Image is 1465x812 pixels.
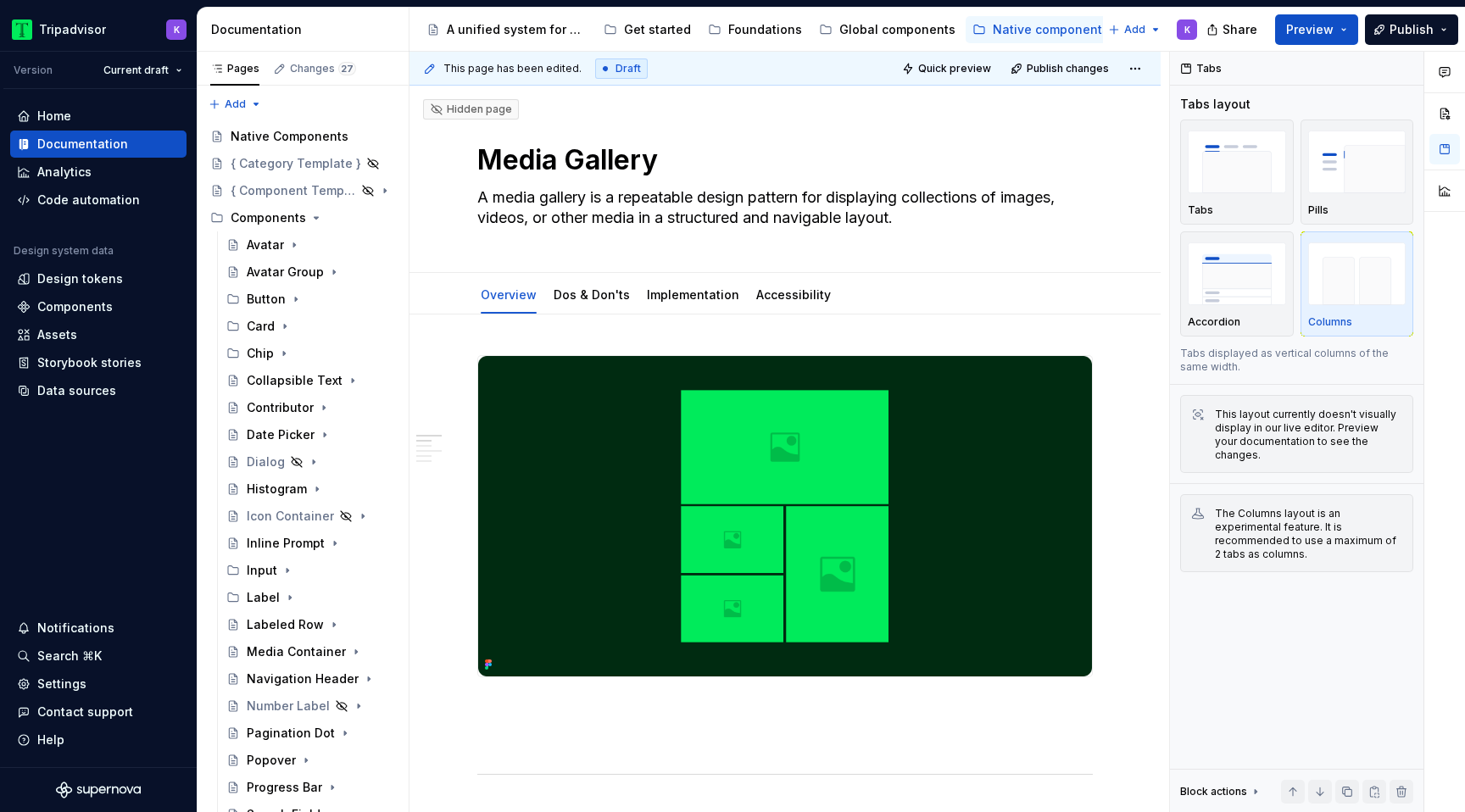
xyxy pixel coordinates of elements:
[338,62,356,75] span: 27
[918,62,991,75] span: Quick preview
[701,16,809,43] a: Foundations
[220,503,402,530] a: Icon Container
[56,781,141,798] a: Supernova Logo
[10,293,187,320] a: Components
[420,13,1100,47] div: Page tree
[597,16,698,43] a: Get started
[812,16,962,43] a: Global components
[203,177,402,204] a: { Component Template }
[443,62,582,75] span: This page has been edited.
[420,16,593,43] a: A unified system for every journey.
[10,265,187,292] a: Design tokens
[247,318,275,335] div: Card
[247,535,325,552] div: Inline Prompt
[220,557,402,584] div: Input
[10,377,187,404] a: Data sources
[247,779,322,796] div: Progress Bar
[231,209,306,226] div: Components
[37,354,142,371] div: Storybook stories
[103,64,169,77] span: Current draft
[1027,62,1109,75] span: Publish changes
[474,140,1089,181] textarea: Media Gallery
[993,21,1109,38] div: Native components
[481,287,537,302] a: Overview
[1365,14,1458,45] button: Publish
[247,752,296,769] div: Popover
[749,276,838,312] div: Accessibility
[1180,347,1413,374] p: Tabs displayed as vertical columns of the same width.
[220,747,402,774] a: Popover
[1308,203,1329,217] p: Pills
[247,616,324,633] div: Labeled Row
[1301,120,1414,225] button: placeholderPills
[1180,96,1251,113] div: Tabs layout
[1275,14,1358,45] button: Preview
[37,270,123,287] div: Design tokens
[10,642,187,670] button: Search ⌘K
[1188,242,1286,304] img: placeholder
[37,136,128,153] div: Documentation
[10,726,187,754] button: Help
[210,62,259,75] div: Pages
[247,372,343,389] div: Collapsible Text
[247,508,334,525] div: Icon Container
[10,103,187,130] a: Home
[728,21,802,38] div: Foundations
[616,62,641,75] span: Draft
[220,367,402,394] a: Collapsible Text
[554,287,630,302] a: Dos & Don'ts
[647,287,739,302] a: Implementation
[174,23,180,36] div: K
[1188,131,1286,192] img: placeholder
[37,108,71,125] div: Home
[10,670,187,698] a: Settings
[1124,23,1145,36] span: Add
[10,349,187,376] a: Storybook stories
[231,128,348,145] div: Native Components
[37,326,77,343] div: Assets
[1308,242,1407,304] img: placeholder
[39,21,106,38] div: Tripadvisor
[1188,203,1213,217] p: Tabs
[247,698,330,715] div: Number Label
[247,643,346,660] div: Media Container
[37,731,64,748] div: Help
[37,620,114,637] div: Notifications
[247,725,335,742] div: Pagination Dot
[220,340,402,367] div: Chip
[1308,315,1352,329] p: Columns
[1198,14,1268,45] button: Share
[220,448,402,476] a: Dialog
[247,481,307,498] div: Histogram
[474,276,543,312] div: Overview
[220,720,402,747] a: Pagination Dot
[897,57,999,81] button: Quick preview
[640,276,746,312] div: Implementation
[220,611,402,638] a: Labeled Row
[1215,507,1402,561] div: The Columns layout is an experimental feature. It is recommended to use a maximum of 2 tabs as co...
[211,21,402,38] div: Documentation
[478,356,1092,676] img: 8875cbbb-b888-4bc4-98d1-7288589a1364.png
[37,298,113,315] div: Components
[12,19,32,40] img: 0ed0e8b8-9446-497d-bad0-376821b19aa5.png
[1215,408,1402,462] div: This layout currently doesn't visually display in our live editor. Preview your documentation to ...
[3,11,193,47] button: TripadvisorK
[10,698,187,726] button: Contact support
[247,589,280,606] div: Label
[220,638,402,665] a: Media Container
[1223,21,1257,38] span: Share
[220,476,402,503] a: Histogram
[220,313,402,340] div: Card
[96,58,190,82] button: Current draft
[247,670,359,687] div: Navigation Header
[203,92,267,116] button: Add
[247,426,315,443] div: Date Picker
[37,676,86,692] div: Settings
[231,182,356,199] div: { Component Template }
[966,16,1116,43] a: Native components
[220,584,402,611] div: Label
[1103,18,1167,42] button: Add
[203,204,402,231] div: Components
[220,421,402,448] a: Date Picker
[14,64,53,77] div: Version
